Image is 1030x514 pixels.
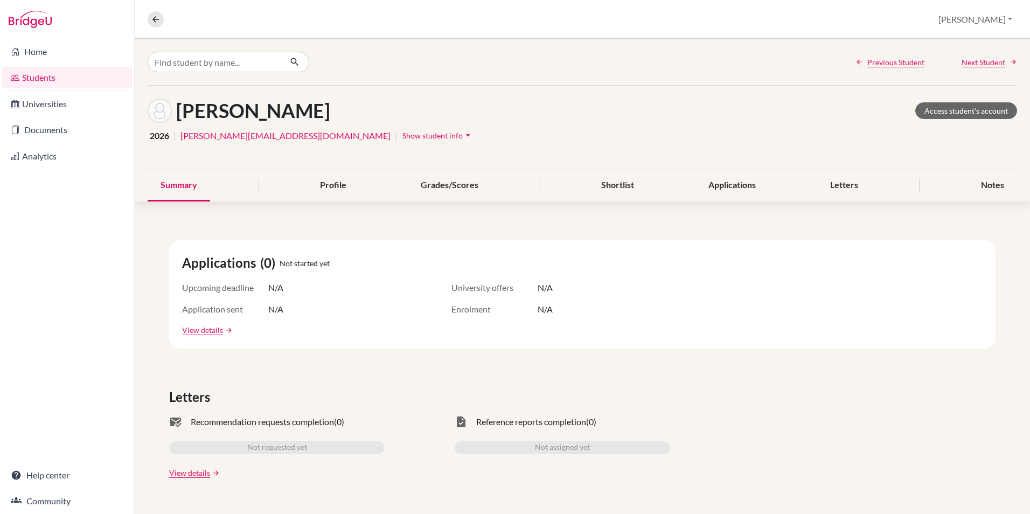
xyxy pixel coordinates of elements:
[307,170,359,202] div: Profile
[463,130,474,141] i: arrow_drop_down
[2,145,132,167] a: Analytics
[247,441,307,454] span: Not requested yet
[223,327,233,334] a: arrow_forward
[451,303,538,316] span: Enrolment
[268,281,283,294] span: N/A
[535,441,590,454] span: Not assigned yet
[169,415,182,428] span: mark_email_read
[148,99,172,123] img: Jessica Michel's avatar
[173,129,176,142] span: |
[2,41,132,62] a: Home
[280,258,330,269] span: Not started yet
[2,67,132,88] a: Students
[695,170,769,202] div: Applications
[968,170,1017,202] div: Notes
[855,57,924,68] a: Previous Student
[182,303,268,316] span: Application sent
[9,11,52,28] img: Bridge-U
[915,102,1017,119] a: Access student's account
[962,57,1017,68] a: Next Student
[586,415,596,428] span: (0)
[268,303,283,316] span: N/A
[334,415,344,428] span: (0)
[191,415,334,428] span: Recommendation requests completion
[867,57,924,68] span: Previous Student
[538,281,553,294] span: N/A
[176,99,330,122] h1: [PERSON_NAME]
[538,303,553,316] span: N/A
[180,129,391,142] a: [PERSON_NAME][EMAIL_ADDRESS][DOMAIN_NAME]
[2,490,132,512] a: Community
[182,253,260,273] span: Applications
[395,129,398,142] span: |
[148,170,210,202] div: Summary
[148,52,281,72] input: Find student by name...
[476,415,586,428] span: Reference reports completion
[934,9,1017,30] button: [PERSON_NAME]
[451,281,538,294] span: University offers
[260,253,280,273] span: (0)
[2,119,132,141] a: Documents
[402,127,474,144] button: Show student infoarrow_drop_down
[962,57,1005,68] span: Next Student
[408,170,491,202] div: Grades/Scores
[210,469,220,477] a: arrow_forward
[2,464,132,486] a: Help center
[150,129,169,142] span: 2026
[455,415,468,428] span: task
[588,170,647,202] div: Shortlist
[817,170,871,202] div: Letters
[182,324,223,336] a: View details
[169,387,214,407] span: Letters
[2,93,132,115] a: Universities
[182,281,268,294] span: Upcoming deadline
[169,467,210,478] a: View details
[402,131,463,140] span: Show student info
